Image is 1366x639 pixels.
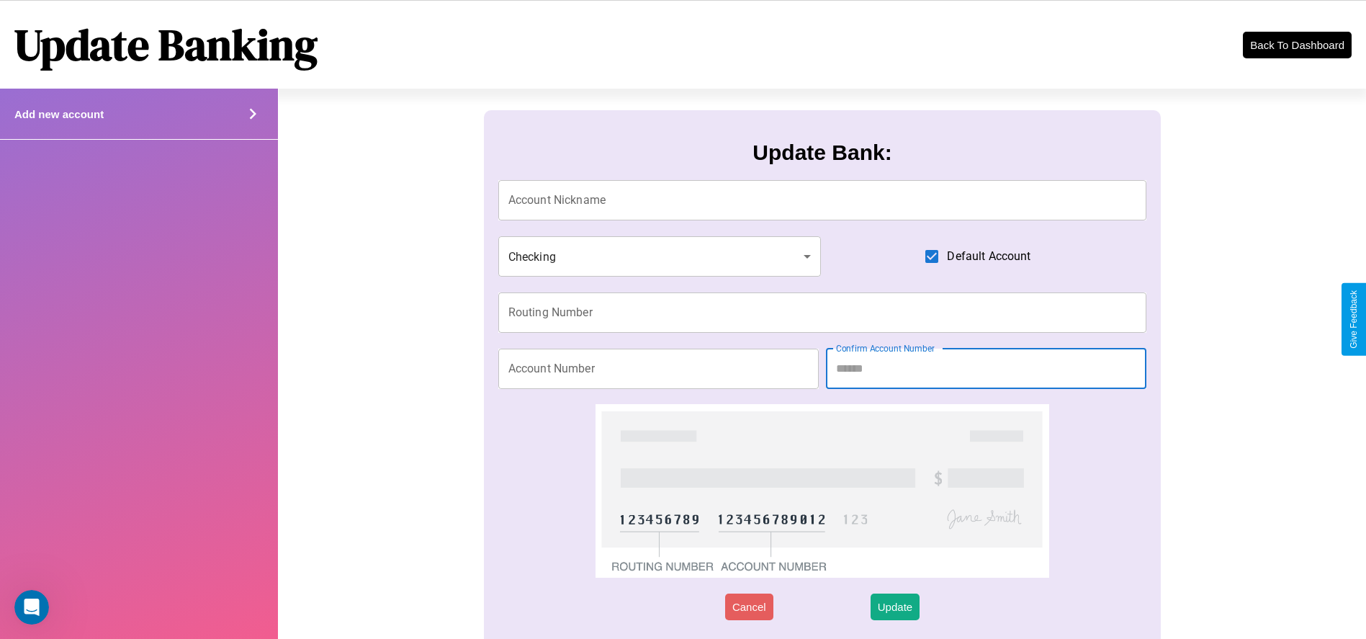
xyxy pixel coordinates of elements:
[836,342,935,354] label: Confirm Account Number
[947,248,1030,265] span: Default Account
[14,590,49,625] iframe: Intercom live chat
[14,15,318,74] h1: Update Banking
[14,108,104,120] h4: Add new account
[498,236,821,277] div: Checking
[1243,32,1352,58] button: Back To Dashboard
[871,594,920,620] button: Update
[596,404,1050,578] img: check
[1349,290,1359,349] div: Give Feedback
[725,594,773,620] button: Cancel
[752,140,891,165] h3: Update Bank:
